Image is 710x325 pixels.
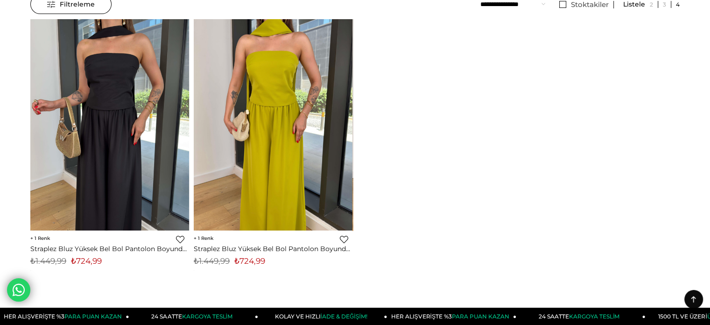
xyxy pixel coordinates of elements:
a: Stoktakiler [555,1,614,8]
span: ₺1.449,99 [194,256,230,266]
span: 1 [30,235,50,241]
a: 24 SAATTEKARGOYA TESLİM [516,308,646,325]
a: Straplez Bluz Yüksek Bel Bol Pantolon Boyundan Kuşaklı Diipli Yeşil Kadın Takım 25Y513 [194,245,352,253]
span: ₺724,99 [71,256,102,266]
span: 1 [194,235,213,241]
a: Favorilere Ekle [340,235,348,244]
a: KOLAY VE HIZLIİADE & DEĞİŞİM! [258,308,387,325]
span: PARA PUAN KAZAN [452,313,509,320]
span: ₺724,99 [234,256,265,266]
span: İADE & DEĞİŞİM! [320,313,367,320]
span: KARGOYA TESLİM [569,313,619,320]
img: Straplez Bluz Yüksek Bel Bol Pantolon Boyundan Kuşaklı Diipli Yeşil Kadın Takım 25Y513 [352,19,511,231]
a: HER ALIŞVERİŞTE %3PARA PUAN KAZAN [387,308,517,325]
span: KARGOYA TESLİM [182,313,232,320]
a: Favorilere Ekle [176,235,184,244]
a: Straplez Bluz Yüksek Bel Bol Pantolon Boyundan Kuşaklı Diipli Siyah Kadın Takım 25Y513 [30,245,189,253]
a: 24 SAATTEKARGOYA TESLİM [129,308,259,325]
span: PARA PUAN KAZAN [64,313,122,320]
img: Straplez Bluz Yüksek Bel Bol Pantolon Boyundan Kuşaklı Diipli Siyah Kadın Takım 25Y513 [30,19,189,231]
img: Straplez Bluz Yüksek Bel Bol Pantolon Boyundan Kuşaklı Diipli Yeşil Kadın Takım 25Y513 [194,19,352,231]
span: ₺1.449,99 [30,256,66,266]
